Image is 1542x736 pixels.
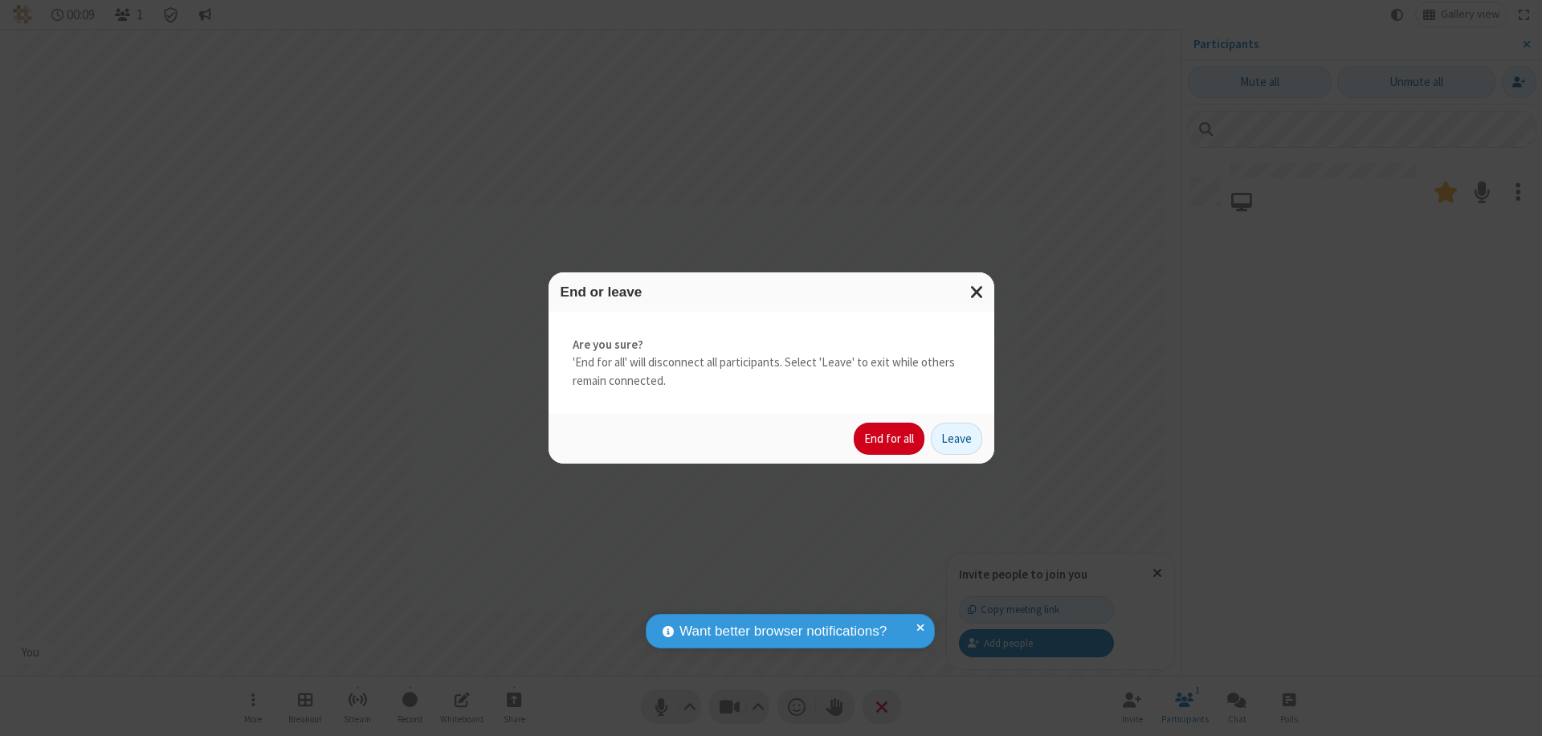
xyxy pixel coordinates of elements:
h3: End or leave [561,284,982,300]
button: End for all [854,423,924,455]
strong: Are you sure? [573,336,970,354]
button: Close modal [961,272,994,312]
div: 'End for all' will disconnect all participants. Select 'Leave' to exit while others remain connec... [549,312,994,415]
button: Leave [931,423,982,455]
span: Want better browser notifications? [679,621,887,642]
